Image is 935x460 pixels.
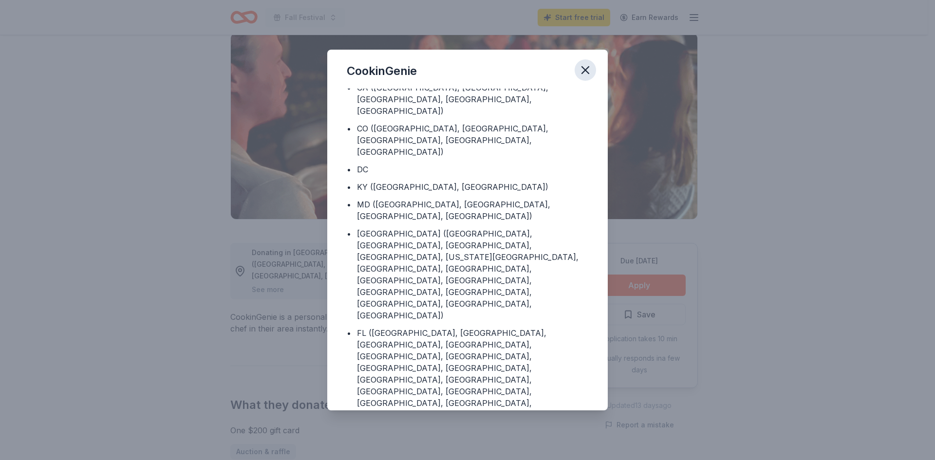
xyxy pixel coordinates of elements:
[347,164,351,175] div: •
[357,123,588,158] div: CO ([GEOGRAPHIC_DATA], [GEOGRAPHIC_DATA], [GEOGRAPHIC_DATA], [GEOGRAPHIC_DATA], [GEOGRAPHIC_DATA])
[347,228,351,239] div: •
[357,327,588,421] div: FL ([GEOGRAPHIC_DATA], [GEOGRAPHIC_DATA], [GEOGRAPHIC_DATA], [GEOGRAPHIC_DATA], [GEOGRAPHIC_DATA]...
[357,228,588,321] div: [GEOGRAPHIC_DATA] ([GEOGRAPHIC_DATA], [GEOGRAPHIC_DATA], [GEOGRAPHIC_DATA], [GEOGRAPHIC_DATA], [U...
[347,181,351,193] div: •
[347,327,351,339] div: •
[357,82,588,117] div: CA ([GEOGRAPHIC_DATA], [GEOGRAPHIC_DATA], [GEOGRAPHIC_DATA], [GEOGRAPHIC_DATA], [GEOGRAPHIC_DATA])
[347,199,351,210] div: •
[357,164,368,175] div: DC
[357,181,548,193] div: KY ([GEOGRAPHIC_DATA], [GEOGRAPHIC_DATA])
[347,63,417,79] div: CookinGenie
[347,123,351,134] div: •
[357,199,588,222] div: MD ([GEOGRAPHIC_DATA], [GEOGRAPHIC_DATA], [GEOGRAPHIC_DATA], [GEOGRAPHIC_DATA])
